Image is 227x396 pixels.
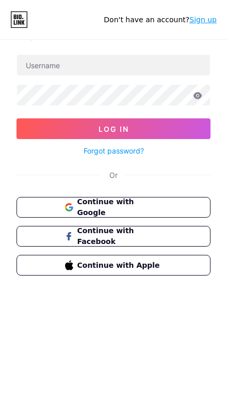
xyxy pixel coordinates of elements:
button: Continue with Facebook [17,226,210,247]
div: Don't have an account? [104,14,217,25]
button: Continue with Apple [17,255,210,276]
a: Forgot password? [84,145,144,156]
span: Continue with Facebook [77,225,163,247]
span: Continue with Google [77,196,163,218]
button: Continue with Google [17,197,210,218]
a: Sign up [189,16,217,24]
span: Continue with Apple [77,260,163,271]
button: Log In [17,118,210,139]
span: Log In [99,125,129,133]
input: Username [17,55,210,75]
div: Or [109,170,118,180]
